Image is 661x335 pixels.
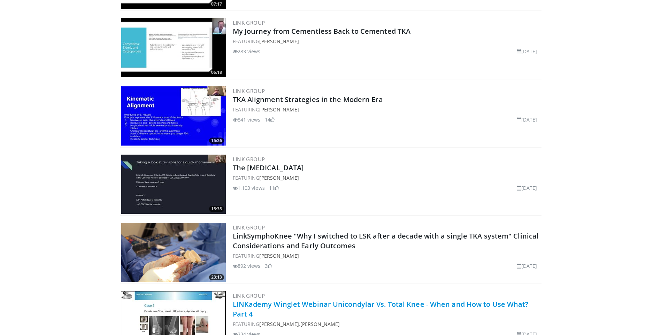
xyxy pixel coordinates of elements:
[121,86,226,146] img: 9280245d-baef-4c0a-bb06-6ca7c930e227.300x170_q85_crop-smart_upscale.jpg
[259,252,299,259] a: [PERSON_NAME]
[209,274,224,280] span: 23:13
[233,87,265,94] a: LINK Group
[233,95,383,104] a: TKA Alignment Strategies in the Modern Era
[209,1,224,7] span: 07:17
[233,262,261,270] li: 892 views
[517,48,537,55] li: [DATE]
[121,155,226,214] img: 3ae481c4-bb71-486e-adf4-2fddcf562bc6.300x170_q85_crop-smart_upscale.jpg
[233,26,411,36] a: My Journey from Cementless Back to Cemented TKA
[121,223,226,282] a: 23:13
[209,69,224,76] span: 06:18
[259,38,299,45] a: [PERSON_NAME]
[300,321,340,327] a: [PERSON_NAME]
[517,116,537,123] li: [DATE]
[269,184,279,192] li: 11
[233,299,529,319] a: LINKademy Winglet Webinar Unicondylar Vs. Total Knee - When and How to Use What? Part 4
[121,223,226,282] img: ffef59cb-452d-46af-a763-a43419a573d1.png.300x170_q85_crop-smart_upscale.png
[121,155,226,214] a: 15:35
[233,320,540,328] div: FEATURING ,
[121,18,226,77] a: 06:18
[233,163,304,172] a: The [MEDICAL_DATA]
[233,19,265,26] a: LINK Group
[259,321,299,327] a: [PERSON_NAME]
[517,184,537,192] li: [DATE]
[121,86,226,146] a: 15:26
[233,174,540,181] div: FEATURING
[233,38,540,45] div: FEATURING
[517,262,537,270] li: [DATE]
[233,292,265,299] a: LINK Group
[233,231,539,250] a: LinkSymphoKnee "Why I switched to LSK after a decade with a single TKA system" Clinical Considera...
[233,106,540,113] div: FEATURING
[233,252,540,259] div: FEATURING
[233,224,265,231] a: LINK Group
[209,206,224,212] span: 15:35
[209,138,224,144] span: 15:26
[233,156,265,163] a: LINK Group
[121,18,226,77] img: d0ab9b2b-a620-49ec-b261-98432bd3b95c.300x170_q85_crop-smart_upscale.jpg
[233,184,265,192] li: 1,103 views
[233,116,261,123] li: 841 views
[259,106,299,113] a: [PERSON_NAME]
[233,48,261,55] li: 283 views
[265,262,272,270] li: 3
[259,174,299,181] a: [PERSON_NAME]
[265,116,275,123] li: 14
